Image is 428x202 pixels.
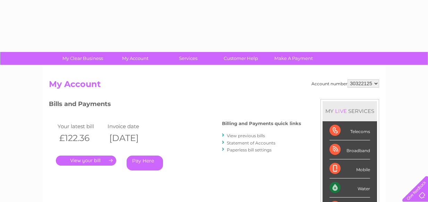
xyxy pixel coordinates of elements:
[329,178,370,197] div: Water
[106,122,156,131] td: Invoice date
[265,52,322,65] a: Make A Payment
[160,52,217,65] a: Services
[329,140,370,159] div: Broadband
[49,99,301,111] h3: Bills and Payments
[227,140,275,146] a: Statement of Accounts
[329,159,370,178] div: Mobile
[227,147,272,152] a: Paperless bill settings
[227,133,265,138] a: View previous bills
[212,52,269,65] a: Customer Help
[329,121,370,140] div: Telecoms
[54,52,111,65] a: My Clear Business
[56,122,106,131] td: Your latest bill
[311,79,379,88] div: Account number
[56,131,106,145] th: £122.36
[49,79,379,93] h2: My Account
[56,156,116,166] a: .
[127,156,163,170] a: Pay Here
[334,108,348,114] div: LIVE
[222,121,301,126] h4: Billing and Payments quick links
[107,52,164,65] a: My Account
[106,131,156,145] th: [DATE]
[323,101,377,121] div: MY SERVICES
